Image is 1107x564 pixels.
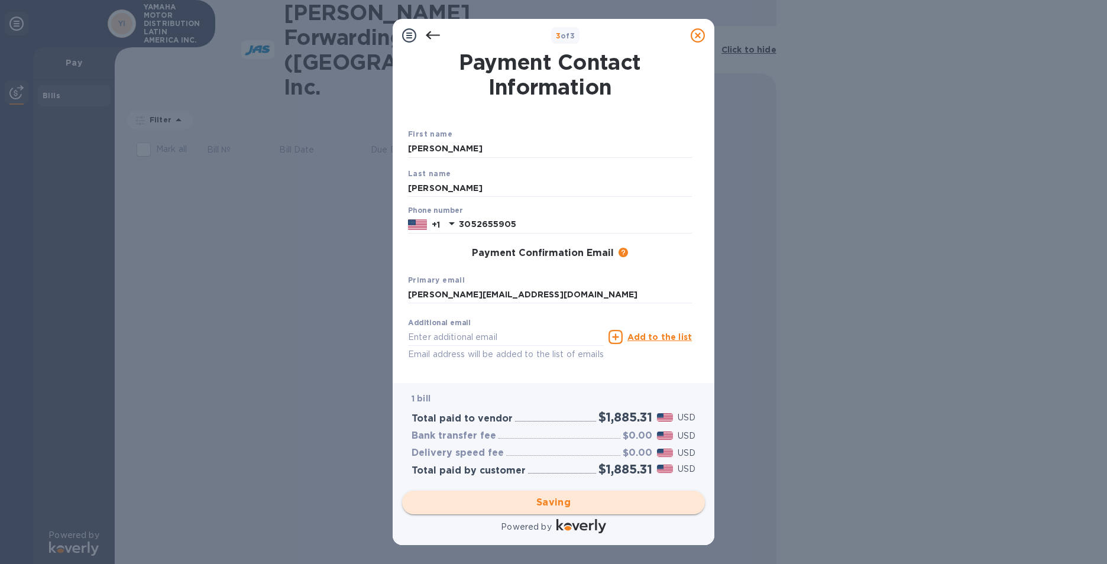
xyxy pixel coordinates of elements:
[657,413,673,422] img: USD
[623,430,652,442] h3: $0.00
[408,328,604,346] input: Enter additional email
[408,140,692,158] input: Enter your first name
[657,449,673,457] img: USD
[408,286,692,304] input: Enter your primary name
[408,208,462,215] label: Phone number
[412,448,504,459] h3: Delivery speed fee
[408,50,692,99] h1: Payment Contact Information
[556,519,606,533] img: Logo
[678,447,695,459] p: USD
[412,465,526,477] h3: Total paid by customer
[408,218,427,231] img: US
[678,411,695,424] p: USD
[556,31,575,40] b: of 3
[408,348,604,361] p: Email address will be added to the list of emails
[678,430,695,442] p: USD
[657,465,673,473] img: USD
[408,320,471,327] label: Additional email
[501,521,551,533] p: Powered by
[459,216,692,234] input: Enter your phone number
[408,372,510,381] b: Added additional emails
[598,462,652,477] h2: $1,885.31
[432,219,440,231] p: +1
[556,31,561,40] span: 3
[412,430,496,442] h3: Bank transfer fee
[657,432,673,440] img: USD
[408,129,452,138] b: First name
[598,410,652,424] h2: $1,885.31
[472,248,614,259] h3: Payment Confirmation Email
[408,169,451,178] b: Last name
[412,413,513,424] h3: Total paid to vendor
[627,332,692,342] u: Add to the list
[408,275,465,284] b: Primary email
[623,448,652,459] h3: $0.00
[678,463,695,475] p: USD
[408,179,692,197] input: Enter your last name
[412,394,430,403] b: 1 bill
